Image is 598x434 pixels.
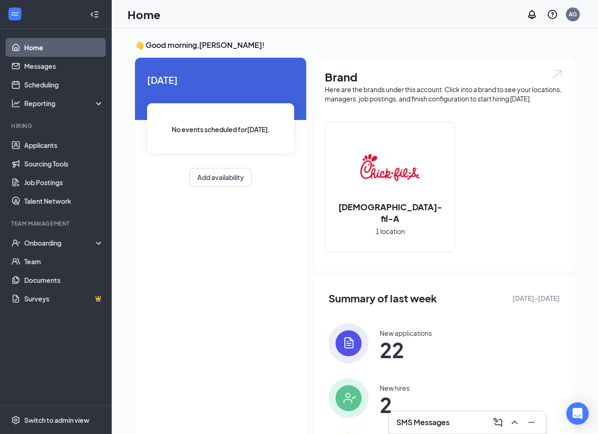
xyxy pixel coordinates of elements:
[380,383,410,393] div: New hires
[147,73,294,87] span: [DATE]
[376,226,405,236] span: 1 location
[569,10,577,18] div: AG
[325,85,564,103] div: Here are the brands under this account. Click into a brand to see your locations, managers, job p...
[526,9,538,20] svg: Notifications
[10,9,20,19] svg: WorkstreamLogo
[24,192,104,210] a: Talent Network
[24,136,104,154] a: Applicants
[329,290,437,307] span: Summary of last week
[380,396,410,413] span: 2
[492,417,504,428] svg: ComposeMessage
[11,99,20,108] svg: Analysis
[172,124,270,134] span: No events scheduled for [DATE] .
[11,415,20,425] svg: Settings
[396,417,450,427] h3: SMS Messages
[380,341,432,358] span: 22
[24,57,104,75] a: Messages
[24,238,96,247] div: Onboarding
[11,238,20,247] svg: UserCheck
[189,168,252,187] button: Add availability
[11,122,102,130] div: Hiring
[329,323,369,363] img: icon
[24,289,104,308] a: SurveysCrown
[24,173,104,192] a: Job Postings
[24,415,89,425] div: Switch to admin view
[24,252,104,271] a: Team
[524,415,539,430] button: Minimize
[90,10,99,19] svg: Collapse
[526,417,537,428] svg: Minimize
[490,415,505,430] button: ComposeMessage
[325,69,564,85] h1: Brand
[512,293,560,303] span: [DATE] - [DATE]
[566,402,589,425] div: Open Intercom Messenger
[507,415,522,430] button: ChevronUp
[24,38,104,57] a: Home
[24,154,104,173] a: Sourcing Tools
[325,201,455,224] h2: [DEMOGRAPHIC_DATA]-fil-A
[547,9,558,20] svg: QuestionInfo
[551,69,564,80] img: open.6027fd2a22e1237b5b06.svg
[128,7,161,22] h1: Home
[135,40,575,50] h3: 👋 Good morning, [PERSON_NAME] !
[360,138,420,197] img: Chick-fil-A
[329,378,369,418] img: icon
[24,99,104,108] div: Reporting
[11,220,102,227] div: Team Management
[509,417,520,428] svg: ChevronUp
[380,328,432,338] div: New applications
[24,75,104,94] a: Scheduling
[24,271,104,289] a: Documents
